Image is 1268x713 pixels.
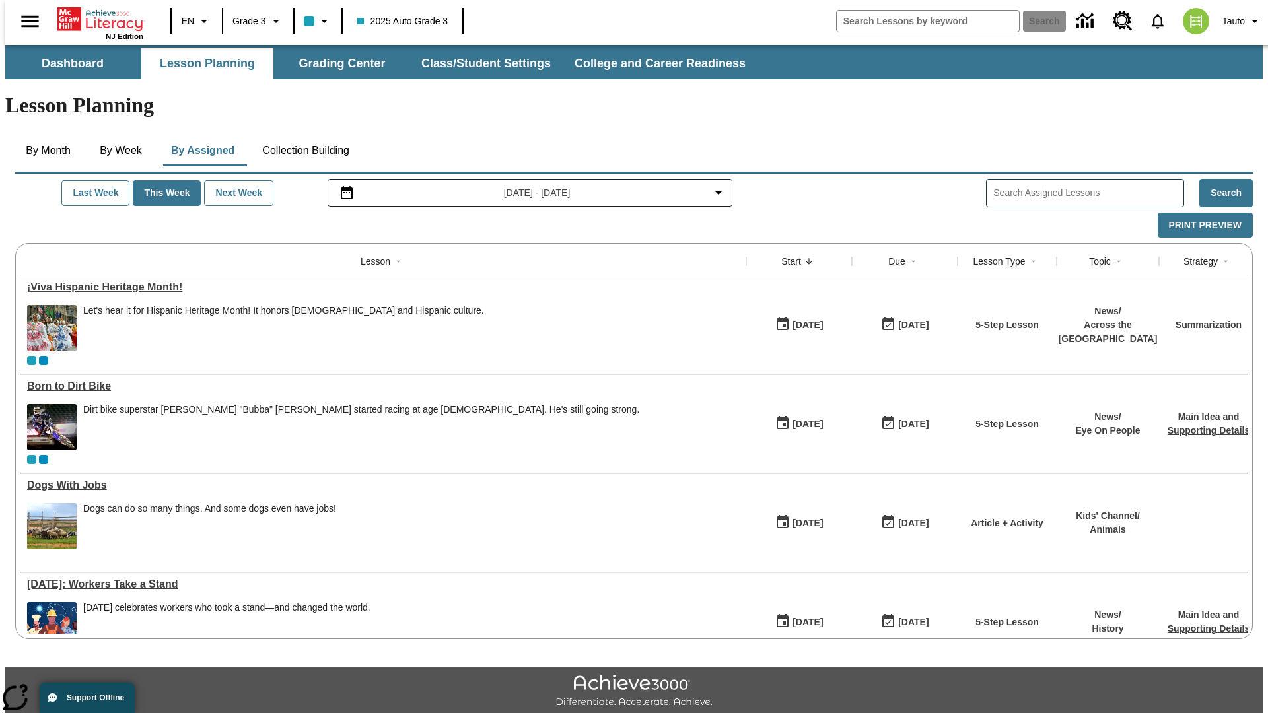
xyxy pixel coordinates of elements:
[888,255,905,268] div: Due
[411,48,561,79] button: Class/Student Settings
[781,255,801,268] div: Start
[1199,179,1253,207] button: Search
[837,11,1019,32] input: search field
[771,609,828,634] button: 09/01/25: First time the lesson was available
[801,254,817,269] button: Sort
[27,404,77,450] img: Motocross racer James Stewart flies through the air on his dirt bike.
[39,455,48,464] span: OL 2025 Auto Grade 4
[27,479,740,491] a: Dogs With Jobs, Lessons
[5,45,1263,79] div: SubNavbar
[711,185,726,201] svg: Collapse Date Range Filter
[771,312,828,337] button: 09/01/25: First time the lesson was available
[390,254,406,269] button: Sort
[1075,424,1140,438] p: Eye On People
[905,254,921,269] button: Sort
[27,380,740,392] div: Born to Dirt Bike
[1217,9,1268,33] button: Profile/Settings
[504,186,571,200] span: [DATE] - [DATE]
[1218,254,1234,269] button: Sort
[27,380,740,392] a: Born to Dirt Bike, Lessons
[27,578,740,590] div: Labor Day: Workers Take a Stand
[182,15,194,28] span: EN
[83,503,336,549] div: Dogs can do so many things. And some dogs even have jobs!
[39,356,48,365] span: OL 2025 Auto Grade 4
[555,675,713,708] img: Achieve3000 Differentiate Accelerate Achieve
[1183,8,1209,34] img: avatar image
[975,417,1039,431] p: 5-Step Lesson
[1059,318,1158,346] p: Across the [GEOGRAPHIC_DATA]
[1111,254,1127,269] button: Sort
[876,510,933,535] button: 09/01/25: Last day the lesson can be accessed
[83,602,370,648] div: Labor Day celebrates workers who took a stand—and changed the world.
[27,281,740,293] div: ¡Viva Hispanic Heritage Month!
[133,180,201,206] button: This Week
[975,318,1039,332] p: 5-Step Lesson
[361,255,390,268] div: Lesson
[67,693,124,702] span: Support Offline
[5,48,757,79] div: SubNavbar
[27,602,77,648] img: A banner with a blue background shows an illustrated row of diverse men and women dressed in clot...
[160,135,245,166] button: By Assigned
[993,184,1183,203] input: Search Assigned Lessons
[83,305,484,351] span: Let's hear it for Hispanic Heritage Month! It honors Hispanic Americans and Hispanic culture.
[564,48,756,79] button: College and Career Readiness
[252,135,360,166] button: Collection Building
[1069,3,1105,40] a: Data Center
[898,515,929,531] div: [DATE]
[1076,509,1140,523] p: Kids' Channel /
[1059,304,1158,318] p: News /
[27,455,36,464] div: Current Class
[357,15,448,28] span: 2025 Auto Grade 3
[88,135,154,166] button: By Week
[876,312,933,337] button: 09/01/25: Last day the lesson can be accessed
[1026,254,1041,269] button: Sort
[1175,4,1217,38] button: Select a new avatar
[1222,15,1245,28] span: Tauto
[40,683,135,713] button: Support Offline
[61,180,129,206] button: Last Week
[334,185,727,201] button: Select the date range menu item
[141,48,273,79] button: Lesson Planning
[83,404,639,450] div: Dirt bike superstar James "Bubba" Stewart started racing at age 4. He's still going strong.
[1168,411,1250,436] a: Main Idea and Supporting Details
[792,515,823,531] div: [DATE]
[792,317,823,333] div: [DATE]
[232,15,266,28] span: Grade 3
[1158,213,1253,238] button: Print Preview
[276,48,408,79] button: Grading Center
[1105,3,1141,39] a: Resource Center, Will open in new tab
[876,411,933,436] button: 09/01/25: Last day the lesson can be accessed
[204,180,273,206] button: Next Week
[15,135,81,166] button: By Month
[83,305,484,316] div: Let's hear it for Hispanic Heritage Month! It honors [DEMOGRAPHIC_DATA] and Hispanic culture.
[973,255,1025,268] div: Lesson Type
[27,479,740,491] div: Dogs With Jobs
[876,609,933,634] button: 09/01/25: Last day the lesson can be accessed
[1141,4,1175,38] a: Notifications
[1176,320,1242,330] a: Summarization
[83,503,336,514] div: Dogs can do so many things. And some dogs even have jobs!
[27,356,36,365] div: Current Class
[27,281,740,293] a: ¡Viva Hispanic Heritage Month! , Lessons
[106,32,143,40] span: NJ Edition
[898,416,929,432] div: [DATE]
[176,9,218,33] button: Language: EN, Select a language
[1168,609,1250,634] a: Main Idea and Supporting Details
[1089,255,1111,268] div: Topic
[5,93,1263,118] h1: Lesson Planning
[1092,608,1123,622] p: News /
[27,305,77,351] img: A photograph of Hispanic women participating in a parade celebrating Hispanic culture. The women ...
[771,510,828,535] button: 09/01/25: First time the lesson was available
[898,317,929,333] div: [DATE]
[771,411,828,436] button: 09/01/25: First time the lesson was available
[57,5,143,40] div: Home
[1075,410,1140,424] p: News /
[227,9,289,33] button: Grade: Grade 3, Select a grade
[57,6,143,32] a: Home
[1183,255,1218,268] div: Strategy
